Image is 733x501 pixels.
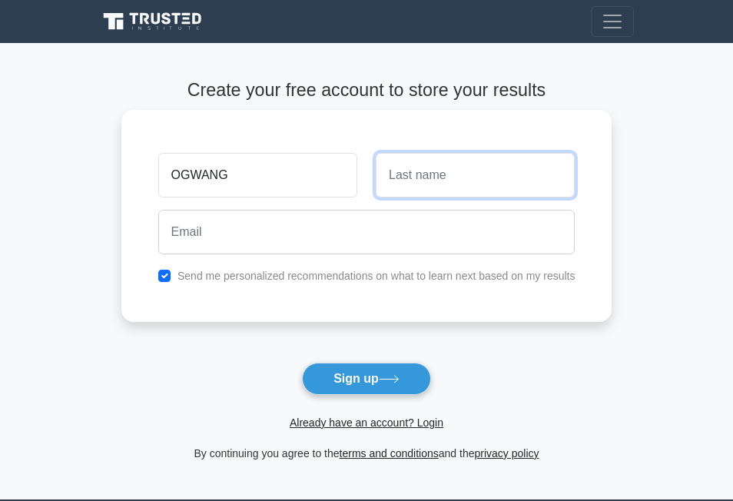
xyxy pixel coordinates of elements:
button: Sign up [302,363,431,395]
input: First name [158,153,357,197]
input: Email [158,210,575,254]
button: Toggle navigation [591,6,634,37]
a: terms and conditions [340,447,439,460]
h4: Create your free account to store your results [121,80,612,101]
label: Send me personalized recommendations on what to learn next based on my results [177,270,575,282]
a: Already have an account? Login [290,416,443,429]
div: By continuing you agree to the and the [112,444,622,463]
input: Last name [376,153,575,197]
a: privacy policy [475,447,539,460]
